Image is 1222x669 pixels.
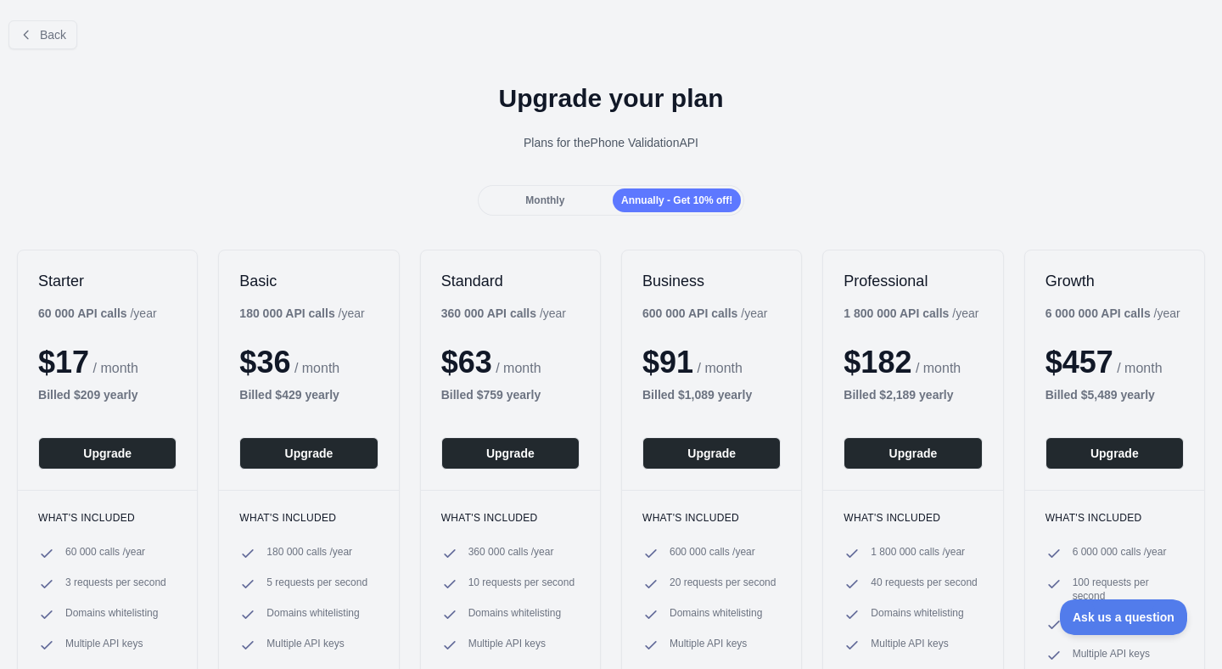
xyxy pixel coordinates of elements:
span: $ 182 [844,345,911,379]
h2: Growth [1045,271,1184,291]
b: 600 000 API calls [642,306,737,320]
span: $ 457 [1045,345,1113,379]
iframe: Toggle Customer Support [1060,599,1188,635]
b: 1 800 000 API calls [844,306,949,320]
div: / year [1045,305,1180,322]
div: / year [642,305,767,322]
div: / year [441,305,566,322]
span: $ 91 [642,345,693,379]
span: $ 63 [441,345,492,379]
h2: Business [642,271,781,291]
b: 360 000 API calls [441,306,536,320]
b: 6 000 000 API calls [1045,306,1151,320]
h2: Professional [844,271,982,291]
h2: Standard [441,271,580,291]
div: / year [844,305,978,322]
